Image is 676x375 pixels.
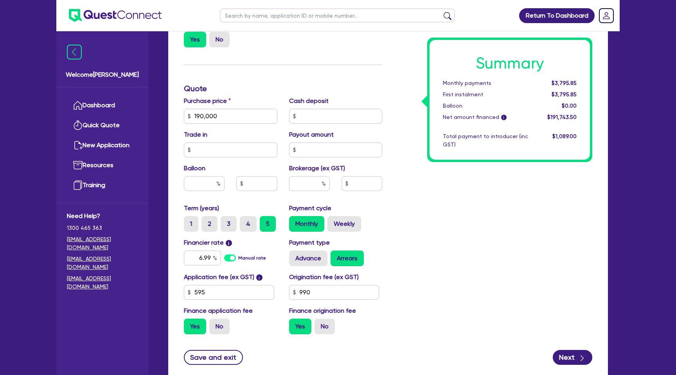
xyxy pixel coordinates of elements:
label: 3 [221,216,237,232]
label: Cash deposit [289,96,329,106]
label: Payout amount [289,130,334,139]
label: 1 [184,216,198,232]
a: Quick Quote [67,115,138,135]
label: Payment cycle [289,204,331,213]
a: [EMAIL_ADDRESS][DOMAIN_NAME] [67,255,138,271]
a: New Application [67,135,138,155]
span: $1,089.00 [552,133,577,139]
label: Term (years) [184,204,219,213]
label: Yes [184,32,206,47]
img: new-application [73,141,83,150]
label: Weekly [327,216,361,232]
label: Finance origination fee [289,306,356,316]
label: Arrears [331,251,364,266]
label: Manual rate [238,254,266,261]
button: Save and exit [184,350,243,365]
a: Return To Dashboard [519,8,595,23]
a: [EMAIL_ADDRESS][DOMAIN_NAME] [67,235,138,252]
span: i [226,240,232,246]
img: quick-quote [73,121,83,130]
a: Training [67,175,138,195]
label: Origination fee (ex GST) [289,272,359,282]
span: 1300 465 363 [67,224,138,232]
label: No [209,32,230,47]
span: $191,743.50 [547,114,577,120]
label: Payment type [289,238,330,247]
button: Next [553,350,592,365]
label: Balloon [184,164,205,173]
label: No [209,319,230,334]
label: 4 [240,216,257,232]
a: Dropdown toggle [596,5,617,26]
label: Purchase price [184,96,231,106]
label: 5 [260,216,276,232]
div: Balloon [437,102,534,110]
label: No [315,319,335,334]
a: Resources [67,155,138,175]
label: Yes [289,319,311,334]
a: [EMAIL_ADDRESS][DOMAIN_NAME] [67,274,138,291]
div: Total payment to introducer (inc GST) [437,132,534,149]
span: Need Help? [67,211,138,221]
label: Yes [184,319,206,334]
div: Monthly payments [437,79,534,87]
img: quest-connect-logo-blue [69,9,162,22]
span: $3,795.85 [552,91,577,97]
img: training [73,180,83,190]
label: Monthly [289,216,324,232]
img: icon-menu-close [67,45,82,59]
label: Advance [289,251,327,266]
h3: Quote [184,84,382,93]
label: Trade in [184,130,207,139]
a: Dashboard [67,96,138,115]
label: Application fee (ex GST) [184,272,254,282]
label: Finance application fee [184,306,253,316]
div: Net amount financed [437,113,534,121]
h1: Summary [443,54,577,73]
img: resources [73,160,83,170]
label: Financier rate [184,238,232,247]
label: Brokerage (ex GST) [289,164,345,173]
div: First instalment [437,90,534,99]
span: Welcome [PERSON_NAME] [66,70,139,79]
span: $3,795.85 [552,80,577,86]
span: i [501,115,507,121]
label: 2 [201,216,218,232]
span: $0.00 [562,103,577,109]
span: i [256,274,262,281]
input: Search by name, application ID or mobile number... [220,9,455,22]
